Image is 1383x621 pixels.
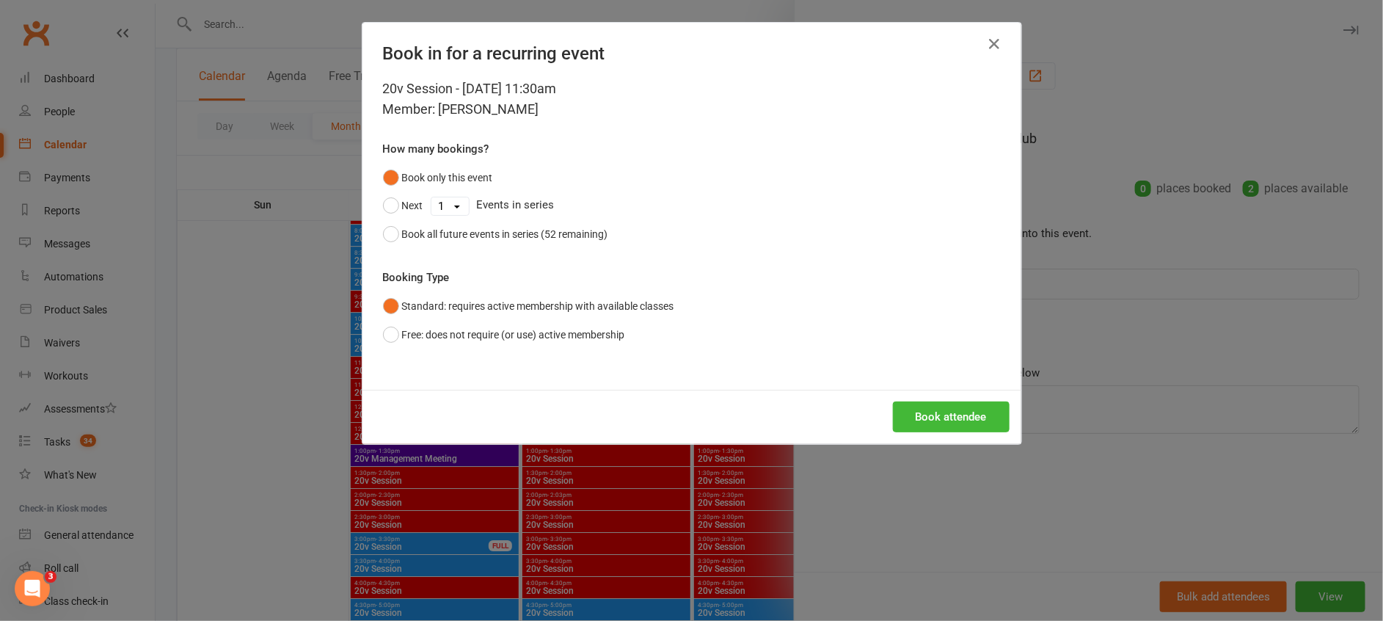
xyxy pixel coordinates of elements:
span: 3 [45,571,56,583]
iframe: Intercom live chat [15,571,50,606]
button: Book only this event [383,164,493,192]
div: Events in series [383,192,1001,219]
button: Free: does not require (or use) active membership [383,321,625,349]
div: Book all future events in series (52 remaining) [402,226,608,242]
label: Booking Type [383,269,450,286]
button: Standard: requires active membership with available classes [383,292,674,320]
button: Book attendee [893,402,1010,432]
button: Book all future events in series (52 remaining) [383,220,608,248]
button: Next [383,192,423,219]
button: Close [983,32,1007,56]
div: 20v Session - [DATE] 11:30am Member: [PERSON_NAME] [383,79,1001,120]
h4: Book in for a recurring event [383,43,1001,64]
label: How many bookings? [383,140,489,158]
